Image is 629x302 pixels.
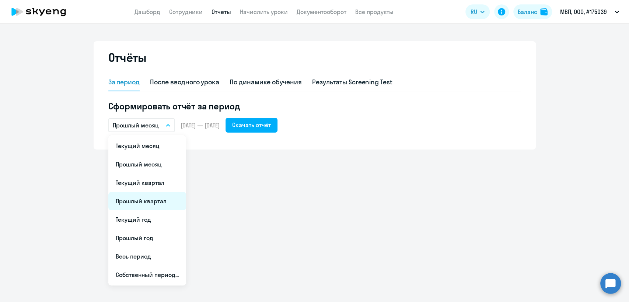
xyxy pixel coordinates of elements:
[134,8,160,15] a: Дашборд
[540,8,548,15] img: balance
[181,121,220,129] span: [DATE] — [DATE]
[169,8,203,15] a: Сотрудники
[560,7,607,16] p: МВП, ООО, #175039
[232,120,271,129] div: Скачать отчёт
[150,77,219,87] div: После вводного урока
[518,7,537,16] div: Баланс
[108,50,147,65] h2: Отчёты
[240,8,288,15] a: Начислить уроки
[108,100,521,112] h5: Сформировать отчёт за период
[230,77,302,87] div: По динамике обучения
[312,77,392,87] div: Результаты Screening Test
[471,7,477,16] span: RU
[297,8,346,15] a: Документооборот
[108,77,140,87] div: За период
[226,118,277,133] button: Скачать отчёт
[556,3,623,21] button: МВП, ООО, #175039
[355,8,394,15] a: Все продукты
[113,121,159,130] p: Прошлый месяц
[108,118,175,132] button: Прошлый месяц
[465,4,490,19] button: RU
[513,4,552,19] button: Балансbalance
[212,8,231,15] a: Отчеты
[108,135,186,285] ul: RU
